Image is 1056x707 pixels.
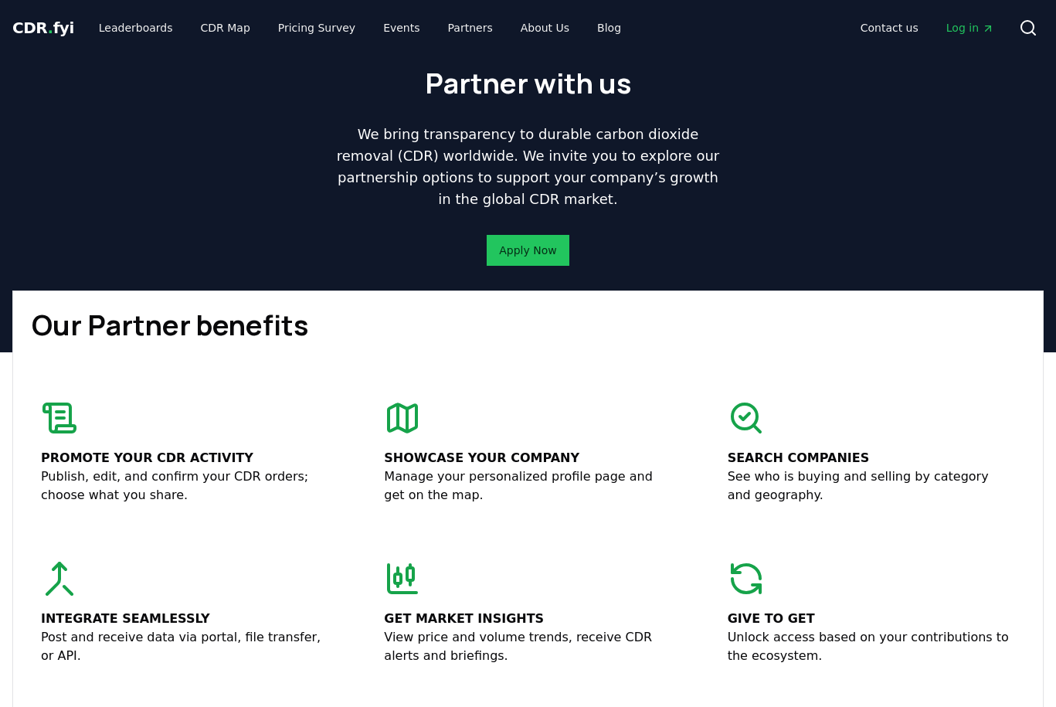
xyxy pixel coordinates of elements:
[728,449,1015,467] p: Search companies
[12,19,74,37] span: CDR fyi
[585,14,633,42] a: Blog
[384,610,671,628] p: Get market insights
[728,628,1015,665] p: Unlock access based on your contributions to the ecosystem.
[41,449,328,467] p: Promote your CDR activity
[425,68,631,99] h1: Partner with us
[87,14,185,42] a: Leaderboards
[41,628,328,665] p: Post and receive data via portal, file transfer, or API.
[499,243,556,258] a: Apply Now
[384,467,671,505] p: Manage your personalized profile page and get on the map.
[934,14,1007,42] a: Log in
[87,14,633,42] nav: Main
[331,124,726,210] p: We bring transparency to durable carbon dioxide removal (CDR) worldwide. We invite you to explore...
[487,235,569,266] button: Apply Now
[848,14,1007,42] nav: Main
[266,14,368,42] a: Pricing Survey
[371,14,432,42] a: Events
[41,610,328,628] p: Integrate seamlessly
[384,628,671,665] p: View price and volume trends, receive CDR alerts and briefings.
[946,20,994,36] span: Log in
[728,467,1015,505] p: See who is buying and selling by category and geography.
[12,17,74,39] a: CDR.fyi
[32,310,1024,341] h1: Our Partner benefits
[41,467,328,505] p: Publish, edit, and confirm your CDR orders; choose what you share.
[728,610,1015,628] p: Give to get
[384,449,671,467] p: Showcase your company
[508,14,582,42] a: About Us
[848,14,931,42] a: Contact us
[48,19,53,37] span: .
[436,14,505,42] a: Partners
[188,14,263,42] a: CDR Map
